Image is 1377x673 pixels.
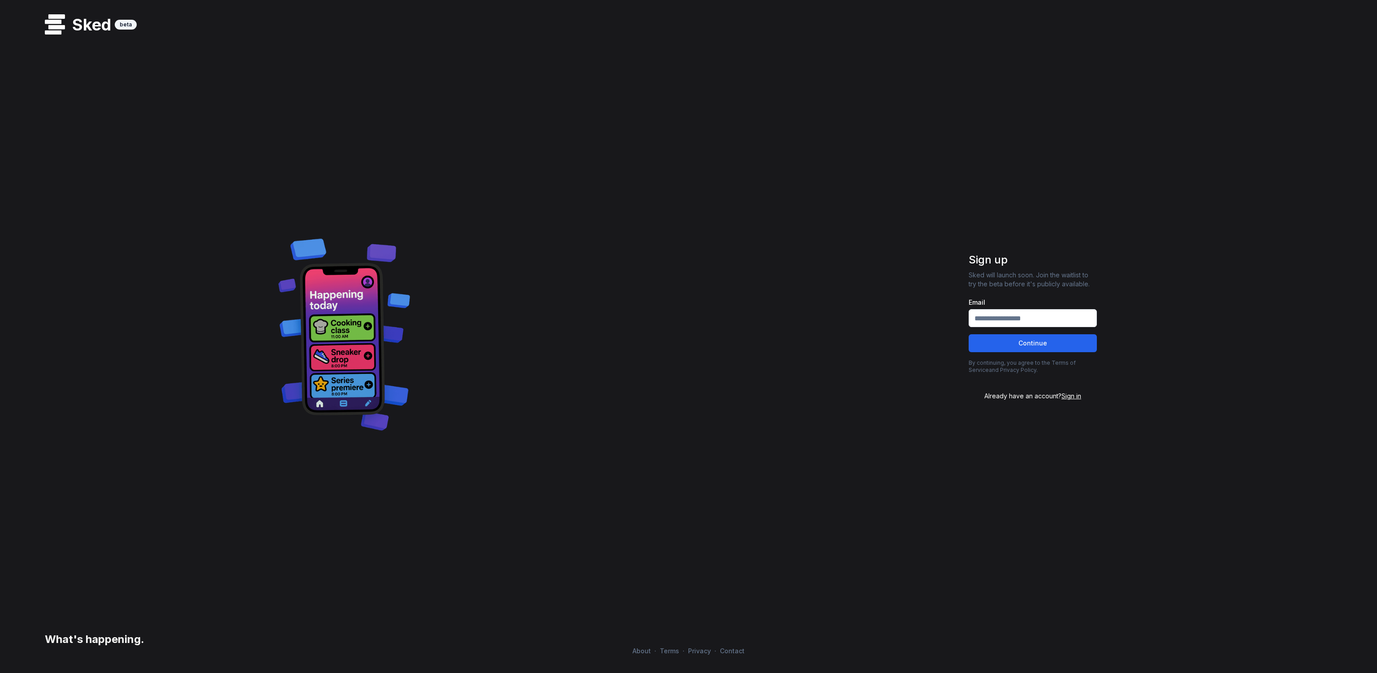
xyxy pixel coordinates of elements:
a: Privacy Policy [1000,367,1036,373]
a: Privacy [684,647,714,655]
div: beta [115,20,137,30]
img: Decorative [274,228,415,440]
a: Terms [656,647,683,655]
img: logo [45,14,65,35]
h3: What's happening. [41,632,144,647]
p: By continuing, you agree to the and . [969,359,1097,374]
span: Sign in [1061,392,1081,400]
h1: Sked [65,16,115,34]
h1: Sign up [969,253,1097,267]
div: Already have an account? [969,392,1097,401]
button: Continue [969,334,1097,352]
p: Sked will launch soon. Join the waitlist to try the beta before it's publicly available. [969,271,1097,289]
label: Email [969,299,1097,306]
a: Contact [716,647,748,655]
a: Terms of Service [969,359,1076,373]
a: About [629,647,654,655]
